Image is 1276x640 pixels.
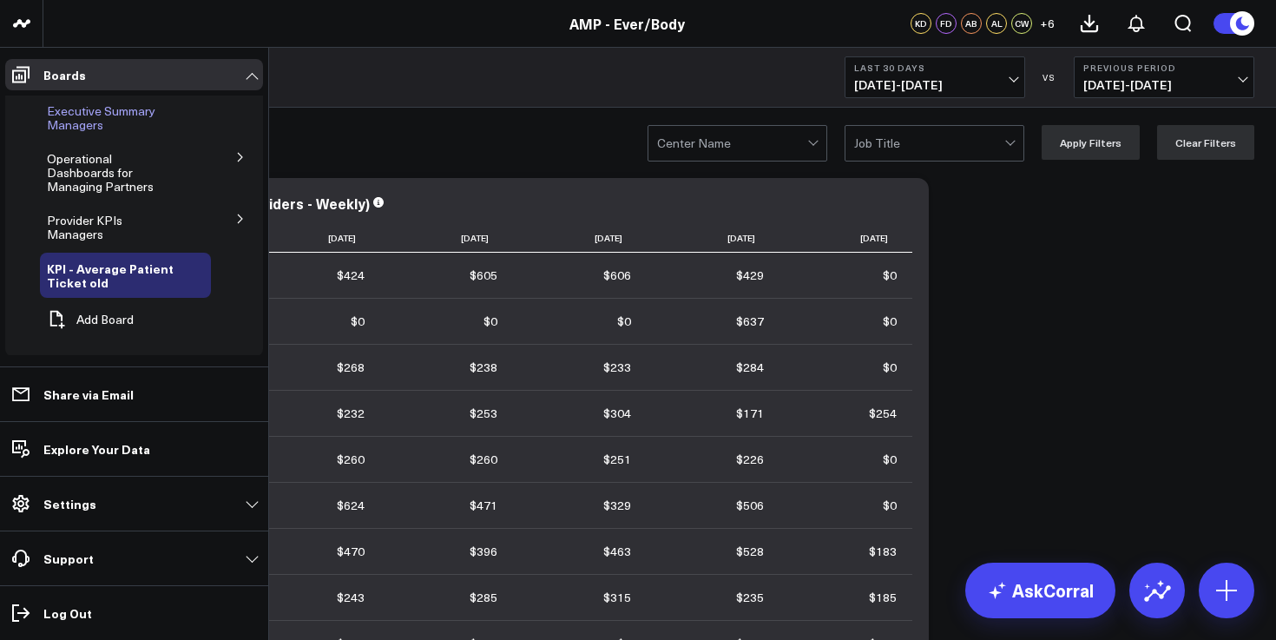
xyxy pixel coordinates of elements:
a: AskCorral [965,563,1115,618]
button: Previous Period[DATE]-[DATE] [1074,56,1254,98]
b: Last 30 Days [854,63,1016,73]
a: Log Out [5,597,263,629]
div: $243 [337,589,365,606]
p: Explore Your Data [43,442,150,456]
span: KPI - Average Patient Ticket old [47,260,174,291]
a: Operational Dashboards for Managing Partners [47,152,181,194]
div: AB [961,13,982,34]
b: Previous Period [1083,63,1245,73]
span: Provider KPIs Managers [47,212,122,242]
div: $429 [736,267,764,284]
div: $0 [351,313,365,330]
div: $253 [470,405,497,422]
div: $304 [603,405,631,422]
button: Last 30 Days[DATE]-[DATE] [845,56,1025,98]
button: Apply Filters [1042,125,1140,160]
div: VS [1034,72,1065,82]
div: $0 [883,267,897,284]
div: $0 [883,359,897,376]
a: Executive Summary Managers [47,104,181,132]
div: $285 [470,589,497,606]
div: $185 [869,589,897,606]
button: Add Board [40,300,134,339]
p: Settings [43,497,96,511]
p: Share via Email [43,387,134,401]
a: Provider KPIs Managers [47,214,177,241]
div: $260 [337,451,365,468]
div: AL [986,13,1007,34]
div: $605 [470,267,497,284]
div: $315 [603,589,631,606]
button: +6 [1036,13,1057,34]
div: FD [936,13,957,34]
button: Clear Filters [1157,125,1254,160]
div: $260 [470,451,497,468]
div: $463 [603,543,631,560]
p: Support [43,551,94,565]
p: Boards [43,68,86,82]
div: CW [1011,13,1032,34]
div: $183 [869,543,897,560]
th: [DATE] [779,224,912,253]
div: $0 [883,313,897,330]
div: $624 [337,497,365,514]
span: [DATE] - [DATE] [1083,78,1245,92]
div: $268 [337,359,365,376]
div: $471 [470,497,497,514]
div: $235 [736,589,764,606]
span: Executive Summary Managers [47,102,155,133]
div: $506 [736,497,764,514]
span: + 6 [1040,17,1055,30]
div: $226 [736,451,764,468]
div: $233 [603,359,631,376]
span: Operational Dashboards for Managing Partners [47,150,154,195]
div: $238 [470,359,497,376]
div: $284 [736,359,764,376]
th: [DATE] [513,224,646,253]
p: Log Out [43,606,92,620]
div: $329 [603,497,631,514]
div: $251 [603,451,631,468]
div: $424 [337,267,365,284]
div: $232 [337,405,365,422]
div: $637 [736,313,764,330]
div: $528 [736,543,764,560]
div: $0 [483,313,497,330]
div: $171 [736,405,764,422]
div: $396 [470,543,497,560]
div: $0 [883,497,897,514]
span: [DATE] - [DATE] [854,78,1016,92]
div: $0 [617,313,631,330]
div: $470 [337,543,365,560]
div: KD [911,13,931,34]
th: [DATE] [247,224,380,253]
div: $0 [883,451,897,468]
th: [DATE] [647,224,779,253]
a: AMP - Ever/Body [569,14,685,33]
a: KPI - Average Patient Ticket old [47,261,181,289]
div: $254 [869,405,897,422]
th: [DATE] [380,224,513,253]
div: $606 [603,267,631,284]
